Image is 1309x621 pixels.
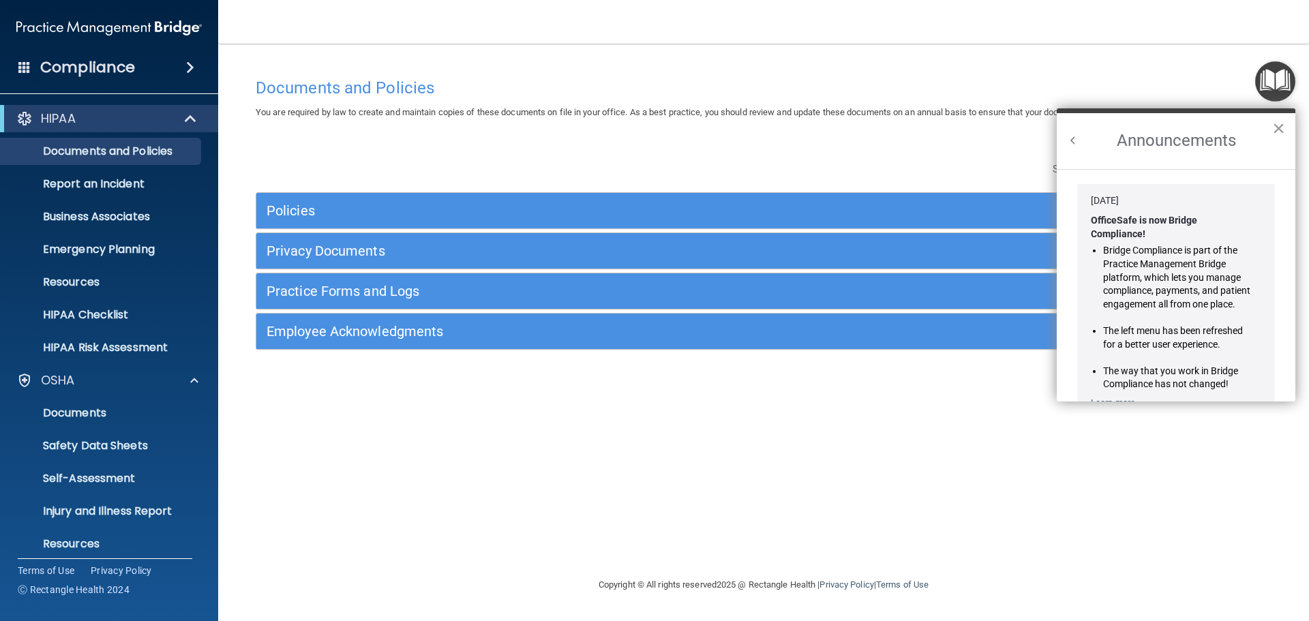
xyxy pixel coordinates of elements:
h2: Announcements [1057,113,1295,169]
p: Resources [9,537,195,551]
a: Privacy Policy [91,564,152,577]
a: Practice Forms and Logs [267,280,1261,302]
h5: Policies [267,203,1007,218]
h4: Documents and Policies [256,79,1272,97]
a: Terms of Use [18,564,74,577]
h5: Practice Forms and Logs [267,284,1007,299]
a: Terms of Use [876,579,929,590]
span: You are required by law to create and maintain copies of these documents on file in your office. ... [256,107,1155,117]
li: The left menu has been refreshed for a better user experience. [1103,324,1251,351]
p: Documents and Policies [9,145,195,158]
p: Resources [9,275,195,289]
a: Policies [267,200,1261,222]
li: Bridge Compliance is part of the Practice Management Bridge platform, which lets you manage compl... [1103,244,1251,311]
div: [DATE] [1091,194,1261,208]
p: Emergency Planning [9,243,195,256]
a: Learn more › [1091,397,1140,408]
span: Search Documents: [1053,163,1143,175]
p: Injury and Illness Report [9,504,195,518]
p: OSHA [41,372,75,389]
p: Report an Incident [9,177,195,191]
span: Ⓒ Rectangle Health 2024 [18,583,130,596]
button: Open Resource Center [1255,61,1295,102]
h5: Privacy Documents [267,243,1007,258]
p: HIPAA [41,110,76,127]
div: Copyright © All rights reserved 2025 @ Rectangle Health | | [515,563,1012,607]
p: HIPAA Checklist [9,308,195,322]
a: Employee Acknowledgments [267,320,1261,342]
li: The way that you work in Bridge Compliance has not changed! [1103,365,1251,391]
p: Safety Data Sheets [9,439,195,453]
p: Self-Assessment [9,472,195,485]
p: HIPAA Risk Assessment [9,341,195,354]
div: Resource Center [1057,108,1295,402]
button: Close [1272,117,1285,139]
button: Back to Resource Center Home [1066,134,1080,147]
h4: Compliance [40,58,135,77]
a: HIPAA [16,110,198,127]
img: PMB logo [16,14,202,42]
h5: Employee Acknowledgments [267,324,1007,339]
p: Documents [9,406,195,420]
p: Business Associates [9,210,195,224]
a: OSHA [16,372,198,389]
a: Privacy Policy [819,579,873,590]
strong: OfficeSafe is now Bridge Compliance! [1091,215,1199,239]
a: Privacy Documents [267,240,1261,262]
